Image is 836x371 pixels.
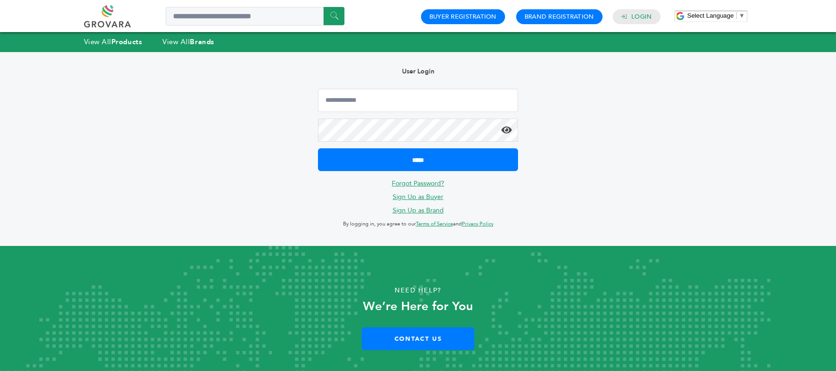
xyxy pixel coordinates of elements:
[416,220,453,227] a: Terms of Service
[42,284,794,298] p: Need Help?
[166,7,344,26] input: Search a product or brand...
[392,179,444,188] a: Forgot Password?
[736,12,737,19] span: ​
[739,12,745,19] span: ▼
[393,206,444,215] a: Sign Up as Brand
[525,13,594,21] a: Brand Registration
[631,13,652,21] a: Login
[318,89,518,112] input: Email Address
[84,37,143,46] a: View AllProducts
[190,37,214,46] strong: Brands
[462,220,493,227] a: Privacy Policy
[429,13,497,21] a: Buyer Registration
[687,12,745,19] a: Select Language​
[318,219,518,230] p: By logging in, you agree to our and
[402,67,434,76] b: User Login
[363,298,473,315] strong: We’re Here for You
[162,37,214,46] a: View AllBrands
[687,12,734,19] span: Select Language
[318,119,518,142] input: Password
[362,327,474,350] a: Contact Us
[393,192,443,201] a: Sign Up as Buyer
[111,37,142,46] strong: Products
